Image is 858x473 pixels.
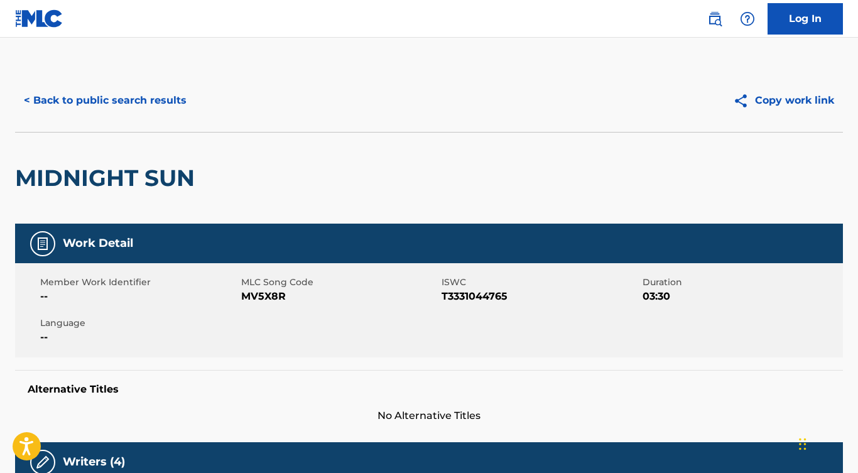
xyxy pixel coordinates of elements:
h5: Alternative Titles [28,383,830,396]
span: ISWC [442,276,639,289]
span: No Alternative Titles [15,408,843,423]
iframe: Chat Widget [795,413,858,473]
div: Help [735,6,760,31]
div: Glisser [799,425,806,463]
button: < Back to public search results [15,85,195,116]
span: Duration [643,276,840,289]
button: Copy work link [724,85,843,116]
h5: Writers (4) [63,455,125,469]
h5: Work Detail [63,236,133,251]
img: Work Detail [35,236,50,251]
h2: MIDNIGHT SUN [15,164,201,192]
span: T3331044765 [442,289,639,304]
a: Log In [768,3,843,35]
span: Member Work Identifier [40,276,238,289]
span: MLC Song Code [241,276,439,289]
img: Copy work link [733,93,755,109]
span: 03:30 [643,289,840,304]
span: -- [40,289,238,304]
span: MV5X8R [241,289,439,304]
img: Writers [35,455,50,470]
img: help [740,11,755,26]
img: search [707,11,722,26]
a: Public Search [702,6,727,31]
span: Language [40,317,238,330]
span: -- [40,330,238,345]
div: Widget de chat [795,413,858,473]
img: MLC Logo [15,9,63,28]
